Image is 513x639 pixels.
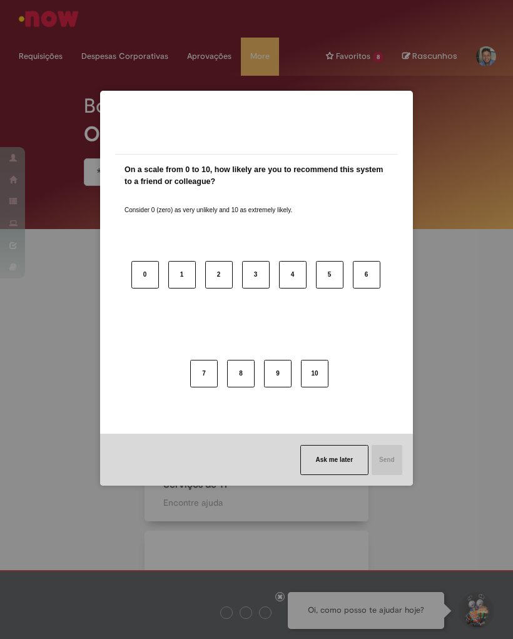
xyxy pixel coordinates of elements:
[131,261,159,289] button: 0
[124,191,292,215] label: Consider 0 (zero) as very unlikely and 10 as extremely likely.
[242,261,270,289] button: 3
[227,360,255,387] button: 8
[168,261,196,289] button: 1
[300,445,368,475] button: Ask me later
[375,116,385,125] img: Close
[264,360,292,387] button: 9
[279,261,307,289] button: 4
[124,164,389,188] label: On a scale from 0 to 10, how likely are you to recommend this system to a friend or colleague?
[205,261,233,289] button: 2
[301,360,328,387] button: 10
[353,261,380,289] button: 6
[190,360,218,387] button: 7
[316,261,343,289] button: 5
[210,114,303,130] img: Logo Ambevtech
[372,115,389,126] button: Close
